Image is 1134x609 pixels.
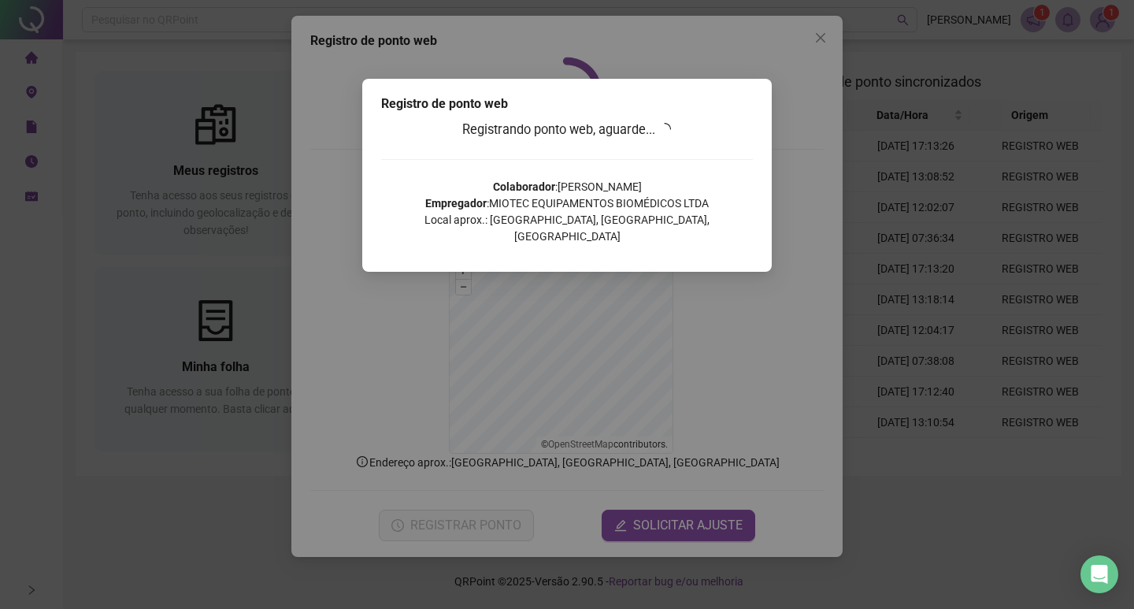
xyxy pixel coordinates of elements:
span: loading [658,123,671,136]
h3: Registrando ponto web, aguarde... [381,120,753,140]
strong: Empregador [425,197,487,210]
div: Open Intercom Messenger [1080,555,1118,593]
strong: Colaborador [493,180,555,193]
p: : [PERSON_NAME] : MIOTEC EQUIPAMENTOS BIOMÉDICOS LTDA Local aprox.: [GEOGRAPHIC_DATA], [GEOGRAPHI... [381,179,753,245]
div: Registro de ponto web [381,95,753,113]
